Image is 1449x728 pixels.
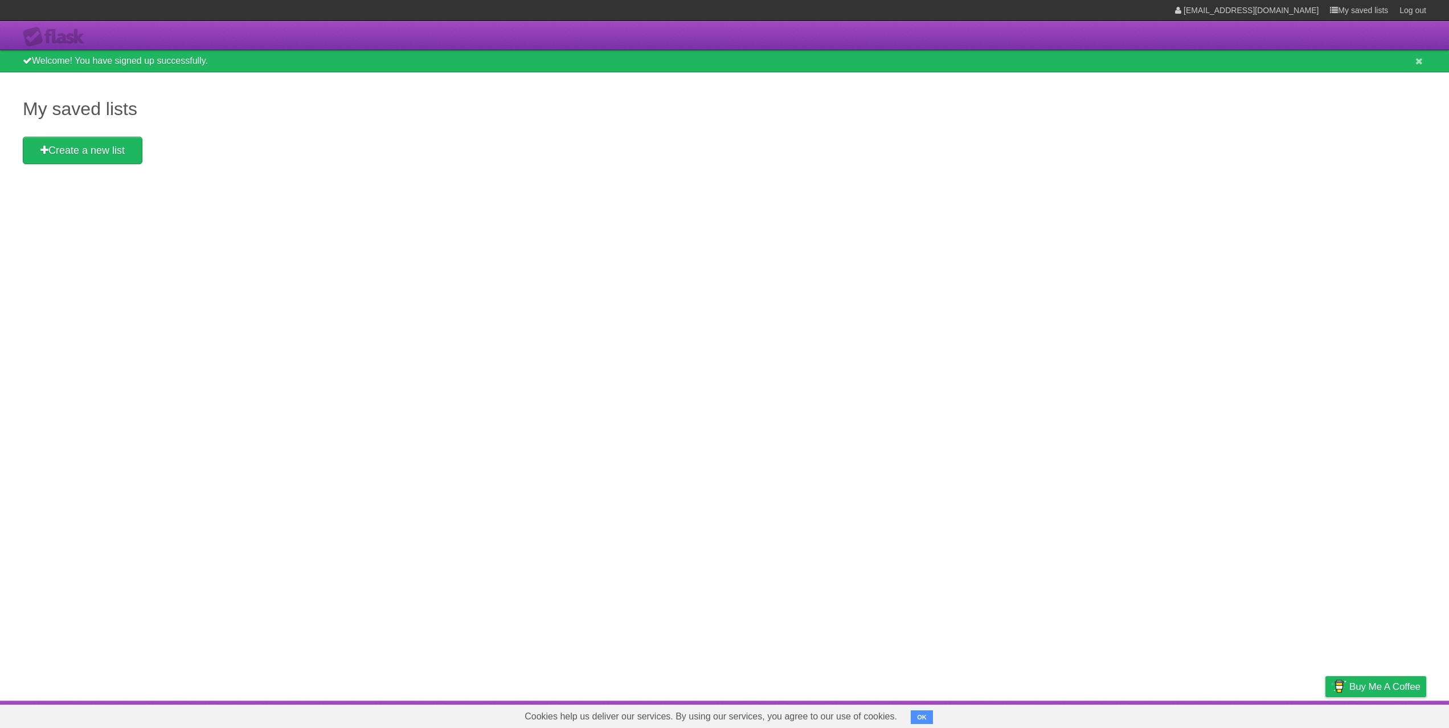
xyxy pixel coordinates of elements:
a: About [1174,704,1198,725]
button: OK [911,710,933,724]
a: Create a new list [23,137,142,164]
a: Suggest a feature [1354,704,1426,725]
span: Cookies help us deliver our services. By using our services, you agree to our use of cookies. [513,705,908,728]
img: Buy me a coffee [1331,677,1346,696]
span: Buy me a coffee [1349,677,1421,697]
a: Terms [1272,704,1297,725]
a: Buy me a coffee [1325,676,1426,697]
h1: My saved lists [23,95,1426,122]
div: Flask [23,27,91,47]
a: Developers [1211,704,1258,725]
a: Privacy [1311,704,1340,725]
